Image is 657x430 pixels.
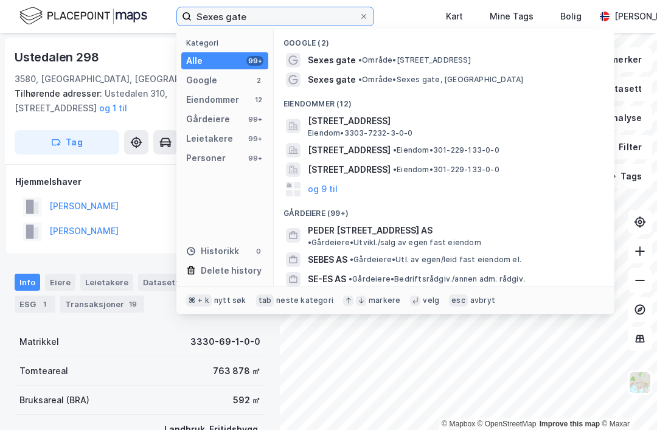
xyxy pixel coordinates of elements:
div: velg [423,296,439,305]
div: 12 [254,95,263,105]
div: Kontrollprogram for chat [596,372,657,430]
span: [STREET_ADDRESS] [308,143,391,158]
div: 99+ [246,114,263,124]
div: Tomteareal [19,364,68,378]
span: • [393,145,397,154]
div: Kart [446,9,463,24]
div: 19 [127,298,139,310]
div: 3580, [GEOGRAPHIC_DATA], [GEOGRAPHIC_DATA] [15,72,223,86]
div: avbryt [470,296,495,305]
div: Bruksareal (BRA) [19,393,89,407]
span: Område • [STREET_ADDRESS] [358,55,471,65]
div: Hjemmelshaver [15,175,265,189]
div: ESG [15,296,55,313]
span: SEBES AS [308,252,347,267]
div: Mine Tags [490,9,534,24]
div: 0 [254,246,263,256]
div: Datasett [138,274,184,291]
span: Område • Sexes gate, [GEOGRAPHIC_DATA] [358,75,523,85]
div: Personer [186,151,226,165]
span: • [350,255,353,264]
span: • [308,238,311,247]
div: Google (2) [274,29,614,50]
div: Eiere [45,274,75,291]
span: Eiendom • 301-229-133-0-0 [393,165,499,175]
div: Gårdeiere [186,112,230,127]
div: neste kategori [276,296,333,305]
div: Info [15,274,40,291]
iframe: Chat Widget [596,372,657,430]
span: Gårdeiere • Utvikl./salg av egen fast eiendom [308,238,481,248]
div: 592 ㎡ [233,393,260,407]
span: PEDER [STREET_ADDRESS] AS [308,223,433,238]
div: 763 878 ㎡ [213,364,260,378]
span: SE-ES AS [308,272,346,286]
span: Eiendom • 3303-7232-3-0-0 [308,128,413,138]
div: 1 [38,298,50,310]
img: Z [628,371,652,394]
button: Analyse [582,106,652,130]
div: 99+ [246,134,263,144]
a: OpenStreetMap [478,420,537,428]
button: og 9 til [308,182,338,196]
span: Gårdeiere • Utl. av egen/leid fast eiendom el. [350,255,521,265]
div: 3330-69-1-0-0 [190,335,260,349]
a: Improve this map [540,420,600,428]
div: markere [369,296,400,305]
div: esc [449,294,468,307]
div: Matrikkel [19,335,59,349]
div: Gårdeiere (99+) [274,199,614,221]
div: Google [186,73,217,88]
button: Datasett [578,77,652,101]
div: Ustedalen 310, [STREET_ADDRESS] [15,86,255,116]
span: [STREET_ADDRESS] [308,162,391,177]
button: Tags [596,164,652,189]
span: Tilhørende adresser: [15,88,105,99]
span: • [393,165,397,174]
div: tab [256,294,274,307]
div: Alle [186,54,203,68]
div: Historikk [186,244,239,258]
div: Transaksjoner [60,296,144,313]
div: Delete history [201,263,262,278]
span: [STREET_ADDRESS] [308,114,600,128]
img: logo.f888ab2527a4732fd821a326f86c7f29.svg [19,5,147,27]
div: Eiendommer [186,92,239,107]
span: • [349,274,352,283]
span: Eiendom • 301-229-133-0-0 [393,145,499,155]
a: Mapbox [442,420,475,428]
span: Sexes gate [308,72,356,87]
div: 99+ [246,153,263,163]
div: 2 [254,75,263,85]
div: Ustedalen 298 [15,47,101,67]
div: Kategori [186,38,268,47]
div: Bolig [560,9,582,24]
span: • [358,75,362,84]
button: Filter [594,135,652,159]
button: Tag [15,130,119,154]
div: Leietakere [80,274,133,291]
div: Eiendommer (12) [274,89,614,111]
div: nytt søk [214,296,246,305]
span: Gårdeiere • Bedriftsrådgiv./annen adm. rådgiv. [349,274,525,284]
div: 99+ [246,56,263,66]
div: Leietakere [186,131,233,146]
span: Sexes gate [308,53,356,68]
div: ⌘ + k [186,294,212,307]
input: Søk på adresse, matrikkel, gårdeiere, leietakere eller personer [192,7,359,26]
span: • [358,55,362,64]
